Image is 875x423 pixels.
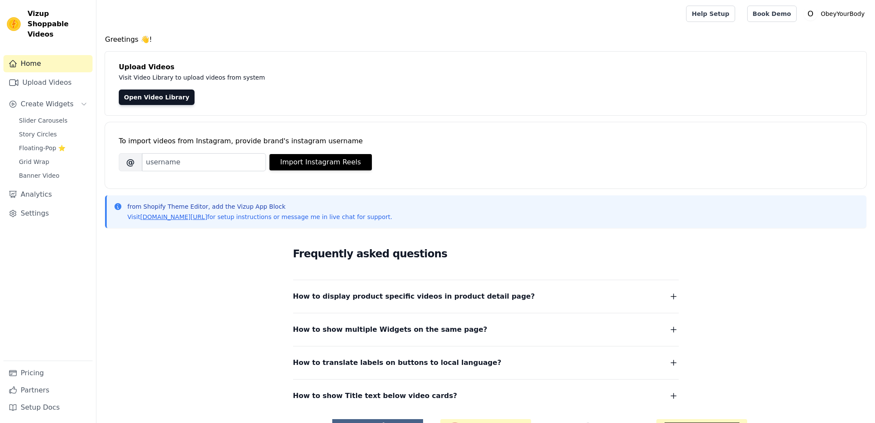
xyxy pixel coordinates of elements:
span: Slider Carousels [19,116,68,125]
span: How to translate labels on buttons to local language? [293,357,501,369]
p: ObeyYourBody [817,6,868,22]
input: username [142,153,266,171]
span: How to display product specific videos in product detail page? [293,290,535,303]
a: Settings [3,205,93,222]
a: [DOMAIN_NAME][URL] [140,213,207,220]
a: Banner Video [14,170,93,182]
button: O ObeyYourBody [804,6,868,22]
span: @ [119,153,142,171]
a: Story Circles [14,128,93,140]
a: Grid Wrap [14,156,93,168]
h4: Greetings 👋! [105,34,866,45]
button: How to translate labels on buttons to local language? [293,357,679,369]
a: Floating-Pop ⭐ [14,142,93,154]
a: Setup Docs [3,399,93,416]
span: Story Circles [19,130,57,139]
a: Upload Videos [3,74,93,91]
span: Vizup Shoppable Videos [28,9,89,40]
a: Pricing [3,364,93,382]
a: Book Demo [747,6,797,22]
a: Open Video Library [119,90,195,105]
button: How to display product specific videos in product detail page? [293,290,679,303]
p: from Shopify Theme Editor, add the Vizup App Block [127,202,392,211]
p: Visit for setup instructions or message me in live chat for support. [127,213,392,221]
button: Create Widgets [3,96,93,113]
button: Import Instagram Reels [269,154,372,170]
div: To import videos from Instagram, provide brand's instagram username [119,136,853,146]
p: Visit Video Library to upload videos from system [119,72,504,83]
span: Grid Wrap [19,157,49,166]
h2: Frequently asked questions [293,245,679,262]
a: Partners [3,382,93,399]
button: How to show multiple Widgets on the same page? [293,324,679,336]
a: Slider Carousels [14,114,93,127]
a: Analytics [3,186,93,203]
text: O [807,9,813,18]
span: Create Widgets [21,99,74,109]
span: How to show multiple Widgets on the same page? [293,324,488,336]
span: Floating-Pop ⭐ [19,144,65,152]
span: How to show Title text below video cards? [293,390,458,402]
img: Vizup [7,17,21,31]
a: Help Setup [686,6,735,22]
h4: Upload Videos [119,62,853,72]
a: Home [3,55,93,72]
button: How to show Title text below video cards? [293,390,679,402]
span: Banner Video [19,171,59,180]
